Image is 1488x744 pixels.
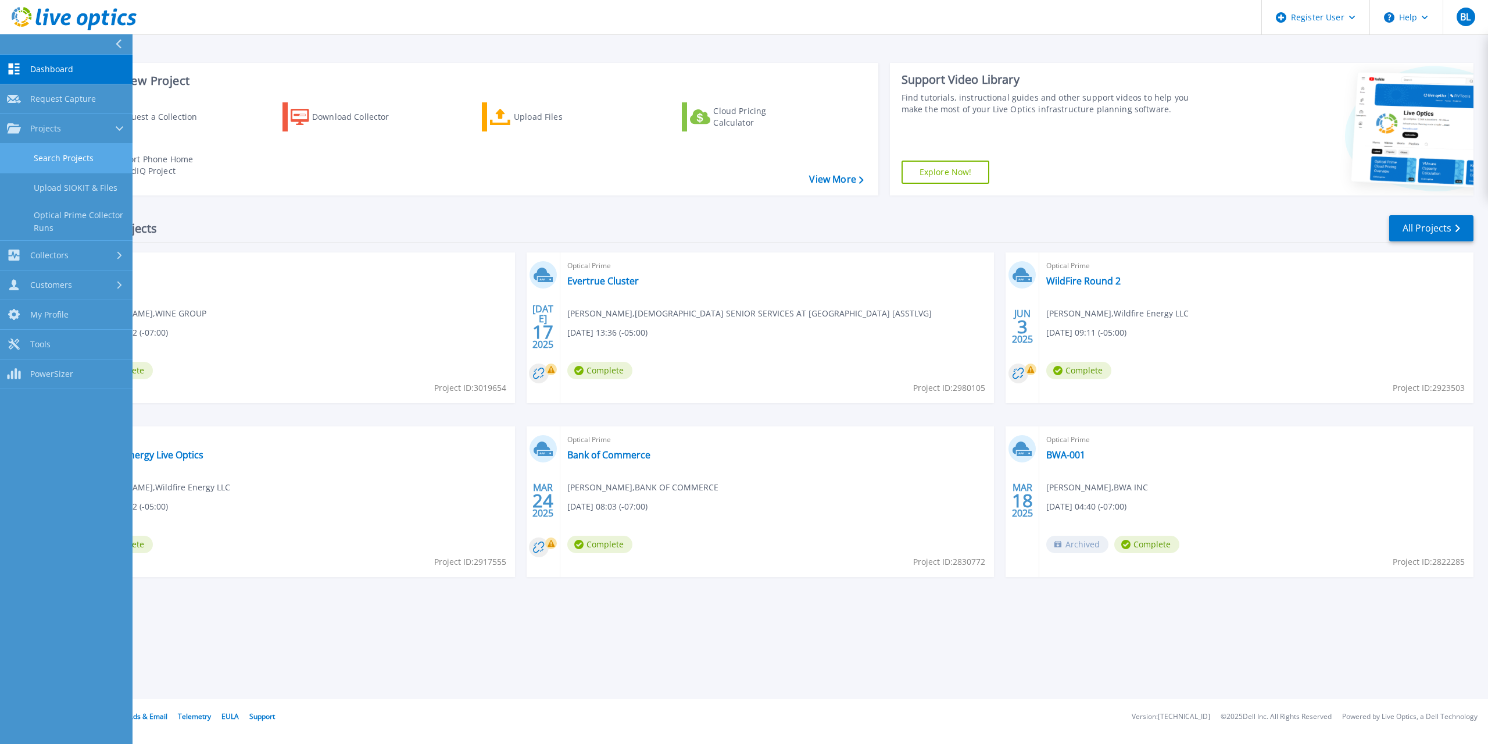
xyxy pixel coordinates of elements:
span: [PERSON_NAME] , [DEMOGRAPHIC_DATA] SENIOR SERVICES AT [GEOGRAPHIC_DATA] [ASSTLVG] [567,307,932,320]
span: Projects [30,123,61,134]
span: Complete [1114,536,1179,553]
a: Bank of Commerce [567,449,650,461]
span: [DATE] 13:36 (-05:00) [567,326,648,339]
div: MAR 2025 [1011,479,1033,522]
span: Customers [30,280,72,290]
div: JUN 2025 [1011,305,1033,348]
a: Ads & Email [128,711,167,721]
span: Project ID: 2980105 [913,382,985,394]
span: Request Capture [30,94,96,104]
a: Cloud Pricing Calculator [682,102,811,131]
a: WildFire Round 2 [1046,275,1121,287]
span: [PERSON_NAME] , Wildfire Energy LLC [88,481,230,494]
a: Download Collector [282,102,412,131]
a: Explore Now! [902,161,990,184]
span: [DATE] 04:40 (-07:00) [1046,500,1126,513]
div: Support Video Library [902,72,1203,87]
div: Upload Files [514,105,607,129]
span: Complete [567,362,632,379]
li: Version: [TECHNICAL_ID] [1132,713,1210,721]
div: Import Phone Home CloudIQ Project [114,154,205,177]
span: Optical Prime [88,259,508,272]
span: Tools [30,339,51,350]
span: Optical Prime [567,433,988,446]
span: [PERSON_NAME] , BANK OF COMMERCE [567,481,718,494]
div: Download Collector [312,105,405,129]
li: Powered by Live Optics, a Dell Technology [1342,713,1478,721]
div: Request a Collection [116,105,209,129]
a: Support [249,711,275,721]
span: 18 [1012,496,1033,506]
a: All Projects [1389,215,1473,241]
a: BWA-001 [1046,449,1085,461]
a: EULA [221,711,239,721]
span: Project ID: 2917555 [434,556,506,568]
span: Project ID: 3019654 [434,382,506,394]
span: Optical Prime [88,433,508,446]
span: Complete [567,536,632,553]
span: Optical Prime [1046,433,1466,446]
div: Cloud Pricing Calculator [713,105,806,129]
span: [DATE] 09:11 (-05:00) [1046,326,1126,339]
span: [PERSON_NAME] , BWA INC [1046,481,1148,494]
span: 3 [1017,322,1028,332]
a: Telemetry [178,711,211,721]
li: © 2025 Dell Inc. All Rights Reserved [1221,713,1332,721]
span: BL [1460,12,1471,22]
div: Find tutorials, instructional guides and other support videos to help you make the most of your L... [902,92,1203,115]
span: Complete [1046,362,1111,379]
a: Upload Files [482,102,611,131]
span: [PERSON_NAME] , WINE GROUP [88,307,206,320]
span: Optical Prime [567,259,988,272]
span: Project ID: 2923503 [1393,382,1465,394]
h3: Start a New Project [83,74,863,87]
span: Collectors [30,250,69,261]
a: Evertrue Cluster [567,275,639,287]
span: [PERSON_NAME] , Wildfire Energy LLC [1046,307,1189,320]
span: PowerSizer [30,369,73,379]
span: Project ID: 2830772 [913,556,985,568]
span: Dashboard [30,64,73,74]
div: [DATE] 2025 [532,305,554,348]
span: My Profile [30,309,69,320]
span: 17 [532,327,553,337]
a: Wildfire Energy Live Optics [88,449,203,461]
span: Optical Prime [1046,259,1466,272]
a: View More [809,174,863,185]
a: Request a Collection [83,102,212,131]
span: 24 [532,496,553,506]
div: MAR 2025 [532,479,554,522]
span: Archived [1046,536,1108,553]
span: [DATE] 08:03 (-07:00) [567,500,648,513]
span: Project ID: 2822285 [1393,556,1465,568]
